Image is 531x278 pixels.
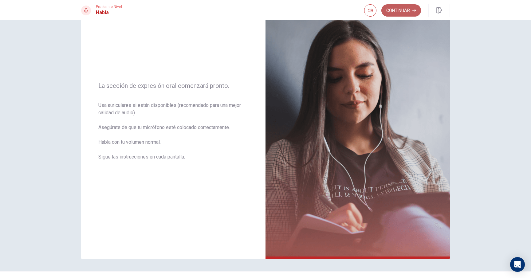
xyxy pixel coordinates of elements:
[98,82,248,89] span: La sección de expresión oral comenzará pronto.
[381,4,421,17] button: Continuar
[510,257,525,272] div: Open Intercom Messenger
[96,9,122,16] h1: Habla
[96,5,122,9] span: Prueba de Nivel
[98,102,248,168] span: Usa auriculares si están disponibles (recomendado para una mejor calidad de audio). Asegúrate de ...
